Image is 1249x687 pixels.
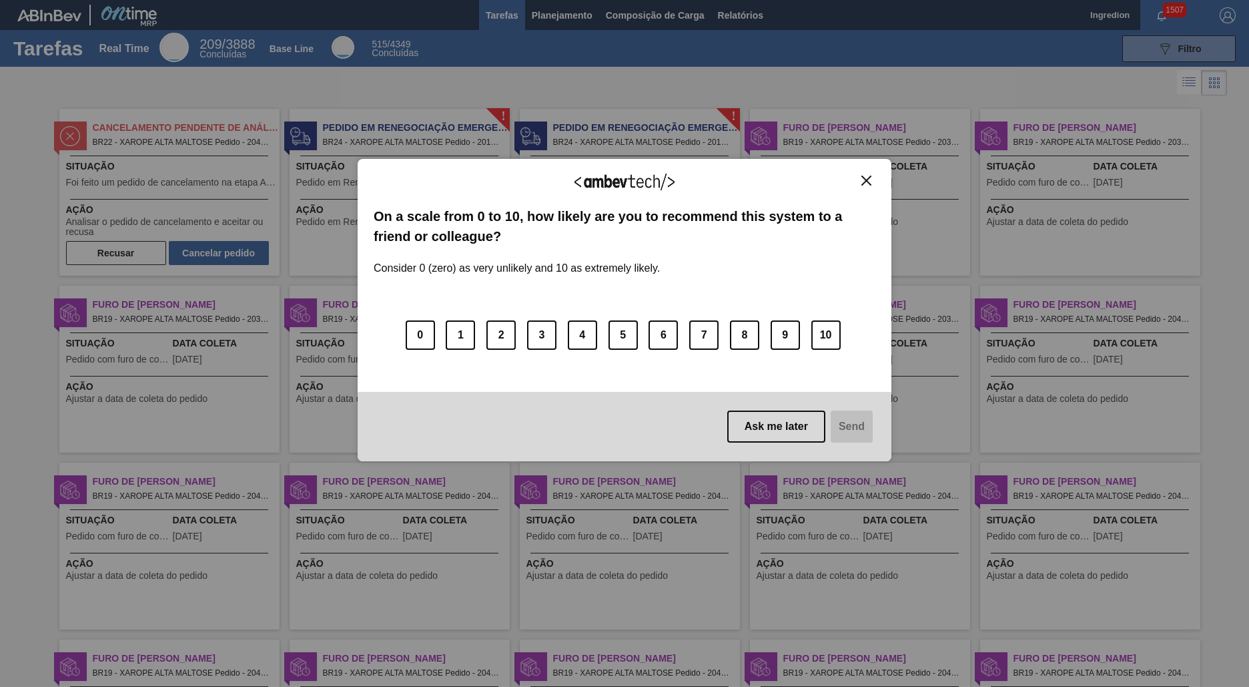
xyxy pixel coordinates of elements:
button: 3 [527,320,556,350]
button: 2 [486,320,516,350]
label: Consider 0 (zero) as very unlikely and 10 as extremely likely. [374,246,660,274]
button: 7 [689,320,719,350]
button: 6 [649,320,678,350]
button: 10 [811,320,841,350]
label: On a scale from 0 to 10, how likely are you to recommend this system to a friend or colleague? [374,206,875,247]
button: Ask me later [727,411,825,443]
button: 5 [608,320,638,350]
button: Close [857,175,875,186]
button: 1 [446,320,475,350]
img: Logo Ambevtech [574,174,675,190]
button: 0 [406,320,435,350]
button: 4 [568,320,597,350]
button: 8 [730,320,759,350]
button: 9 [771,320,800,350]
img: Close [861,176,871,186]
